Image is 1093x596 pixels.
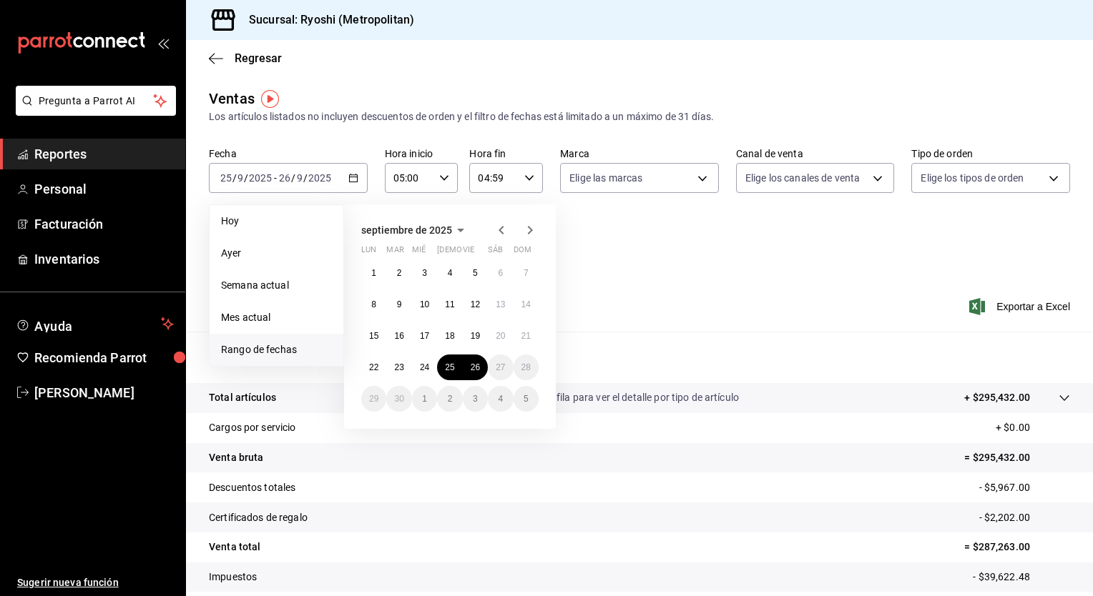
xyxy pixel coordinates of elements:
[34,179,174,199] span: Personal
[496,331,505,341] abbr: 20 de septiembre de 2025
[221,246,332,261] span: Ayer
[488,260,513,286] button: 6 de septiembre de 2025
[303,172,308,184] span: /
[386,386,411,412] button: 30 de septiembre de 2025
[209,510,308,525] p: Certificados de regalo
[473,394,478,404] abbr: 3 de octubre de 2025
[521,331,531,341] abbr: 21 de septiembre de 2025
[237,172,244,184] input: --
[521,299,531,309] abbr: 14 de septiembre de 2025
[463,386,488,412] button: 3 de octubre de 2025
[220,172,232,184] input: --
[221,310,332,325] span: Mes actual
[274,172,277,184] span: -
[463,323,488,349] button: 19 de septiembre de 2025
[221,278,332,293] span: Semana actual
[514,292,539,317] button: 14 de septiembre de 2025
[369,394,378,404] abbr: 29 de septiembre de 2025
[437,245,521,260] abbr: jueves
[514,386,539,412] button: 5 de octubre de 2025
[498,268,503,278] abbr: 6 de septiembre de 2025
[973,570,1070,585] p: - $39,622.48
[514,260,539,286] button: 7 de septiembre de 2025
[296,172,303,184] input: --
[501,390,739,405] p: Da clic en la fila para ver el detalle por tipo de artículo
[422,394,427,404] abbr: 1 de octubre de 2025
[34,383,174,402] span: [PERSON_NAME]
[361,245,376,260] abbr: lunes
[397,299,402,309] abbr: 9 de septiembre de 2025
[386,323,411,349] button: 16 de septiembre de 2025
[361,260,386,286] button: 1 de septiembre de 2025
[420,331,429,341] abbr: 17 de septiembre de 2025
[361,292,386,317] button: 8 de septiembre de 2025
[445,362,454,372] abbr: 25 de septiembre de 2025
[412,386,437,412] button: 1 de octubre de 2025
[17,575,174,590] span: Sugerir nueva función
[209,480,295,495] p: Descuentos totales
[209,149,368,159] label: Fecha
[473,268,478,278] abbr: 5 de septiembre de 2025
[437,292,462,317] button: 11 de septiembre de 2025
[964,540,1070,555] p: = $287,263.00
[235,51,282,65] span: Regresar
[736,149,895,159] label: Canal de venta
[463,245,474,260] abbr: viernes
[463,292,488,317] button: 12 de septiembre de 2025
[412,245,426,260] abbr: miércoles
[394,331,403,341] abbr: 16 de septiembre de 2025
[248,172,273,184] input: ----
[209,349,1070,366] p: Resumen
[386,260,411,286] button: 2 de septiembre de 2025
[371,268,376,278] abbr: 1 de septiembre de 2025
[471,362,480,372] abbr: 26 de septiembre de 2025
[291,172,295,184] span: /
[496,299,505,309] abbr: 13 de septiembre de 2025
[412,354,437,380] button: 24 de septiembre de 2025
[232,172,237,184] span: /
[261,90,279,108] img: Tooltip marker
[209,88,255,109] div: Ventas
[496,362,505,372] abbr: 27 de septiembre de 2025
[386,354,411,380] button: 23 de septiembre de 2025
[745,171,860,185] span: Elige los canales de venta
[221,342,332,357] span: Rango de fechas
[157,37,169,49] button: open_drawer_menu
[361,323,386,349] button: 15 de septiembre de 2025
[437,260,462,286] button: 4 de septiembre de 2025
[488,323,513,349] button: 20 de septiembre de 2025
[521,362,531,372] abbr: 28 de septiembre de 2025
[488,292,513,317] button: 13 de septiembre de 2025
[209,570,257,585] p: Impuestos
[420,362,429,372] abbr: 24 de septiembre de 2025
[386,292,411,317] button: 9 de septiembre de 2025
[16,86,176,116] button: Pregunta a Parrot AI
[469,149,543,159] label: Hora fin
[371,299,376,309] abbr: 8 de septiembre de 2025
[463,260,488,286] button: 5 de septiembre de 2025
[209,540,260,555] p: Venta total
[34,249,174,269] span: Inventarios
[488,245,503,260] abbr: sábado
[386,245,403,260] abbr: martes
[10,104,176,119] a: Pregunta a Parrot AI
[369,331,378,341] abbr: 15 de septiembre de 2025
[524,394,529,404] abbr: 5 de octubre de 2025
[397,268,402,278] abbr: 2 de septiembre de 2025
[412,292,437,317] button: 10 de septiembre de 2025
[422,268,427,278] abbr: 3 de septiembre de 2025
[412,260,437,286] button: 3 de septiembre de 2025
[972,298,1070,315] button: Exportar a Excel
[514,245,531,260] abbr: domingo
[420,299,429,309] abbr: 10 de septiembre de 2025
[361,386,386,412] button: 29 de septiembre de 2025
[209,390,276,405] p: Total artículos
[244,172,248,184] span: /
[278,172,291,184] input: --
[237,11,414,29] h3: Sucursal: Ryoshi (Metropolitan)
[412,323,437,349] button: 17 de septiembre de 2025
[524,268,529,278] abbr: 7 de septiembre de 2025
[34,214,174,234] span: Facturación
